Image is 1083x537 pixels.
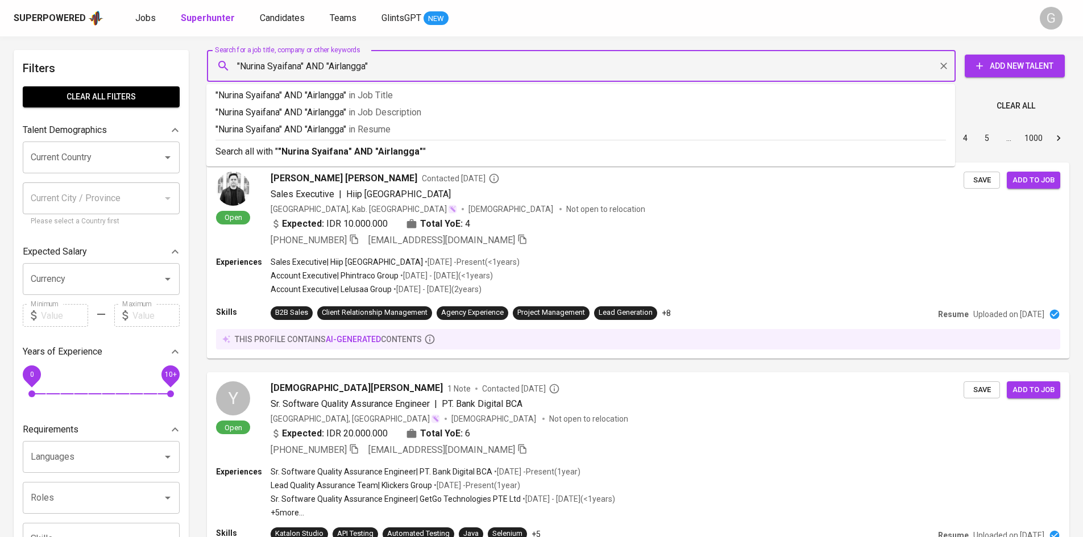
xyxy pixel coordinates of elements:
[164,371,176,378] span: 10+
[322,307,428,318] div: Client Relationship Management
[23,59,180,77] h6: Filters
[521,493,615,505] p: • [DATE] - [DATE] ( <1 years )
[423,256,520,268] p: • [DATE] - Present ( <1 years )
[260,13,305,23] span: Candidates
[992,95,1040,116] button: Clear All
[271,256,423,268] p: Sales Executive | Hiip [GEOGRAPHIC_DATA]
[88,10,103,27] img: app logo
[282,217,324,231] b: Expected:
[132,304,180,327] input: Value
[422,173,500,184] span: Contacted [DATE]
[399,270,493,281] p: • [DATE] - [DATE] ( <1 years )
[31,216,172,227] p: Please select a Country first
[14,12,86,25] div: Superpowered
[23,245,87,259] p: Expected Salary
[432,480,520,491] p: • [DATE] - Present ( 1 year )
[1007,172,1060,189] button: Add to job
[973,309,1044,320] p: Uploaded on [DATE]
[451,413,538,424] span: [DEMOGRAPHIC_DATA]
[271,413,440,424] div: [GEOGRAPHIC_DATA], [GEOGRAPHIC_DATA]
[275,307,308,318] div: B2B Sales
[181,11,237,26] a: Superhunter
[216,381,250,415] div: Y
[216,466,271,477] p: Experiences
[135,13,156,23] span: Jobs
[14,10,103,27] a: Superpoweredapp logo
[215,89,946,102] p: "Nurina Syaifana" AND "Airlangga"
[1049,129,1068,147] button: Go to next page
[420,217,463,231] b: Total YoE:
[278,146,423,157] b: "Nurina Syaifana" AND "Airlangga"
[468,203,555,215] span: [DEMOGRAPHIC_DATA]
[23,345,102,359] p: Years of Experience
[160,449,176,465] button: Open
[549,413,628,424] p: Not open to relocation
[969,174,994,187] span: Save
[566,203,645,215] p: Not open to relocation
[447,383,471,394] span: 1 Note
[271,427,388,440] div: IDR 20.000.000
[448,205,457,214] img: magic_wand.svg
[260,11,307,26] a: Candidates
[999,132,1018,144] div: …
[23,119,180,141] div: Talent Demographics
[978,129,996,147] button: Go to page 5
[1013,384,1055,397] span: Add to job
[235,334,422,345] p: this profile contains contents
[431,414,440,423] img: magic_wand.svg
[32,90,171,104] span: Clear All filters
[868,129,1069,147] nav: pagination navigation
[216,172,250,206] img: 590801a846d03b618278d05f24f134f2.jpeg
[492,466,580,477] p: • [DATE] - Present ( 1 year )
[23,418,180,441] div: Requirements
[997,99,1035,113] span: Clear All
[271,203,457,215] div: [GEOGRAPHIC_DATA], Kab. [GEOGRAPHIC_DATA]
[23,86,180,107] button: Clear All filters
[1007,381,1060,399] button: Add to job
[368,235,515,245] span: [EMAIL_ADDRESS][DOMAIN_NAME]
[215,106,946,119] p: "Nurina Syaifana" AND "Airlangga"
[465,217,470,231] span: 4
[271,398,430,409] span: Sr. Software Quality Assurance Engineer
[271,444,347,455] span: [PHONE_NUMBER]
[549,383,560,394] svg: By Batam recruiter
[271,381,443,395] span: [DEMOGRAPHIC_DATA][PERSON_NAME]
[23,123,107,137] p: Talent Demographics
[938,309,969,320] p: Resume
[181,13,235,23] b: Superhunter
[599,307,653,318] div: Lead Generation
[23,240,180,263] div: Expected Salary
[392,284,482,295] p: • [DATE] - [DATE] ( 2 years )
[160,271,176,287] button: Open
[424,13,449,24] span: NEW
[30,371,34,378] span: 0
[220,423,247,432] span: Open
[41,304,88,327] input: Value
[965,55,1065,77] button: Add New Talent
[271,235,347,245] span: [PHONE_NUMBER]
[216,306,271,318] p: Skills
[271,480,432,491] p: Lead Quality Assurance Team | Klickers Group
[160,490,176,506] button: Open
[216,256,271,268] p: Experiences
[517,307,585,318] div: Project Management
[271,217,388,231] div: IDR 10.000.000
[348,124,391,135] span: in Resume
[282,427,324,440] b: Expected:
[488,173,500,184] svg: By Batam recruiter
[936,58,952,74] button: Clear
[271,493,521,505] p: Sr. Software Quality Assurance Engineer | GetGo Technologies PTE Ltd
[381,11,449,26] a: GlintsGPT NEW
[974,59,1056,73] span: Add New Talent
[420,427,463,440] b: Total YoE:
[964,381,1000,399] button: Save
[441,307,504,318] div: Agency Experience
[271,189,334,199] span: Sales Executive
[1021,129,1046,147] button: Go to page 1000
[215,145,946,159] p: Search all with " "
[956,129,974,147] button: Go to page 4
[220,213,247,222] span: Open
[1040,7,1063,30] div: G
[442,398,522,409] span: PT. Bank Digital BCA
[434,397,437,411] span: |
